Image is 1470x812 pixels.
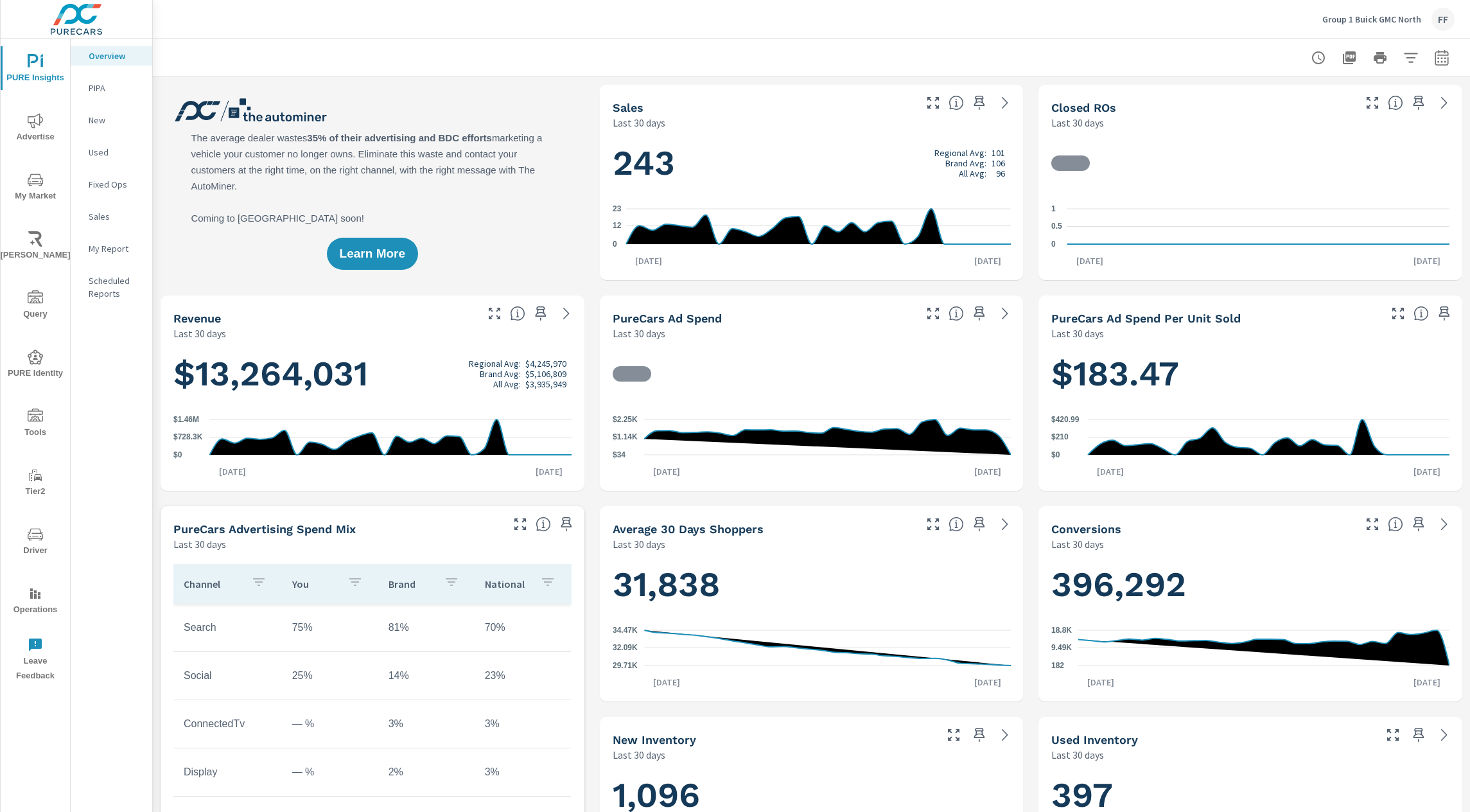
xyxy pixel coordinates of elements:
[4,290,66,322] span: Query
[71,143,152,162] div: Used
[4,113,66,145] span: Advertise
[1404,254,1449,267] p: [DATE]
[4,637,66,684] span: Leave Feedback
[173,708,282,740] td: ConnectedTv
[923,93,943,113] button: Make Fullscreen
[173,612,282,644] td: Search
[4,468,66,499] span: Tier2
[949,306,964,321] span: Total cost of media for all PureCars channels for the selected dealership group over the selected...
[510,514,530,534] button: Make Fullscreen
[1322,13,1421,25] p: Group 1 Buick GMC North
[969,303,990,324] span: Save this to your personalized report
[89,242,142,255] p: My Report
[1051,415,1080,424] text: $420.99
[378,756,475,788] td: 2%
[1051,536,1104,552] p: Last 30 days
[613,644,638,653] text: 32.09K
[1413,306,1429,321] span: Average cost of advertising per each vehicle sold at the dealer over the selected date range. The...
[173,756,282,788] td: Display
[184,578,241,590] p: Channel
[1398,45,1424,71] button: Apply Filters
[995,93,1015,113] a: See more details in report
[995,303,1015,324] a: See more details in report
[1051,115,1104,130] p: Last 30 days
[1051,204,1056,213] text: 1
[613,101,643,114] h5: Sales
[89,82,142,94] p: PIPA
[923,514,943,534] button: Make Fullscreen
[378,708,475,740] td: 3%
[173,415,199,424] text: $1.46M
[389,578,433,590] p: Brand
[613,141,1011,185] h1: 243
[525,369,566,379] p: $5,106,809
[923,303,943,324] button: Make Fullscreen
[475,756,571,788] td: 3%
[945,158,986,168] p: Brand Avg:
[992,158,1005,168] p: 106
[4,172,66,204] span: My Market
[89,49,142,62] p: Overview
[1388,516,1403,532] span: The number of dealer-specified goals completed by a visitor. [Source: This data is provided by th...
[613,563,1011,606] h1: 31,838
[613,221,622,230] text: 12
[969,93,990,113] span: Save this to your personalized report
[959,168,986,179] p: All Avg:
[613,433,638,442] text: $1.14K
[613,204,622,213] text: 23
[1051,352,1449,396] h1: $183.47
[4,409,66,440] span: Tools
[965,676,1010,689] p: [DATE]
[934,148,986,158] p: Regional Avg:
[969,514,990,534] span: Save this to your personalized report
[556,303,577,324] a: See more details in report
[71,239,152,258] div: My Report
[613,312,722,325] h5: PureCars Ad Spend
[613,450,626,459] text: $34
[173,433,203,442] text: $728.3K
[525,379,566,389] p: $3,935,949
[4,349,66,381] span: PURE Identity
[1051,563,1449,606] h1: 396,292
[626,254,671,267] p: [DATE]
[484,303,505,324] button: Make Fullscreen
[1051,326,1104,341] p: Last 30 days
[1067,254,1112,267] p: [DATE]
[1051,522,1121,536] h5: Conversions
[475,708,571,740] td: 3%
[1429,45,1455,71] button: Select Date Range
[1404,465,1449,478] p: [DATE]
[1404,676,1449,689] p: [DATE]
[1408,93,1429,113] span: Save this to your personalized report
[71,271,152,303] div: Scheduled Reports
[469,358,521,369] p: Regional Avg:
[173,522,356,536] h5: PureCars Advertising Spend Mix
[1434,93,1455,113] a: See more details in report
[613,326,665,341] p: Last 30 days
[71,175,152,194] div: Fixed Ops
[378,612,475,644] td: 81%
[1434,514,1455,534] a: See more details in report
[89,274,142,300] p: Scheduled Reports
[173,312,221,325] h5: Revenue
[1434,303,1455,324] span: Save this to your personalized report
[1408,514,1429,534] span: Save this to your personalized report
[1051,240,1056,249] text: 0
[510,306,525,321] span: Total sales revenue over the selected date range. [Source: This data is sourced from the dealer’s...
[613,536,665,552] p: Last 30 days
[282,660,378,692] td: 25%
[1336,45,1362,71] button: "Export Report to PDF"
[475,612,571,644] td: 70%
[943,725,964,745] button: Make Fullscreen
[644,465,689,478] p: [DATE]
[965,465,1010,478] p: [DATE]
[1434,725,1455,745] a: See more details in report
[965,254,1010,267] p: [DATE]
[1051,450,1060,459] text: $0
[1051,626,1072,635] text: 18.8K
[493,379,521,389] p: All Avg:
[613,115,665,130] p: Last 30 days
[613,522,764,536] h5: Average 30 Days Shoppers
[340,248,405,260] span: Learn More
[530,303,551,324] span: Save this to your personalized report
